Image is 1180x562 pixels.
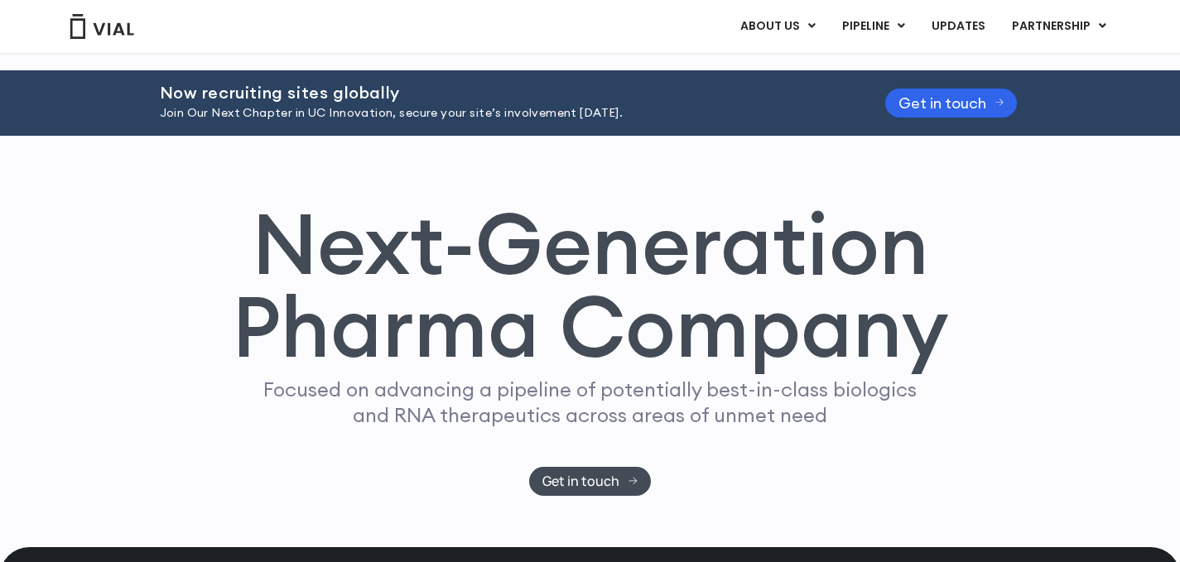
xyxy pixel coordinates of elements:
[727,12,828,41] a: ABOUT USMenu Toggle
[999,12,1120,41] a: PARTNERSHIPMenu Toggle
[885,89,1018,118] a: Get in touch
[232,202,949,369] h1: Next-Generation Pharma Company
[160,104,844,122] p: Join Our Next Chapter in UC Innovation, secure your site’s involvement [DATE].
[69,14,135,39] img: Vial Logo
[529,467,651,496] a: Get in touch
[918,12,998,41] a: UPDATES
[542,475,619,488] span: Get in touch
[257,377,924,428] p: Focused on advancing a pipeline of potentially best-in-class biologics and RNA therapeutics acros...
[898,97,986,109] span: Get in touch
[829,12,918,41] a: PIPELINEMenu Toggle
[160,84,844,102] h2: Now recruiting sites globally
